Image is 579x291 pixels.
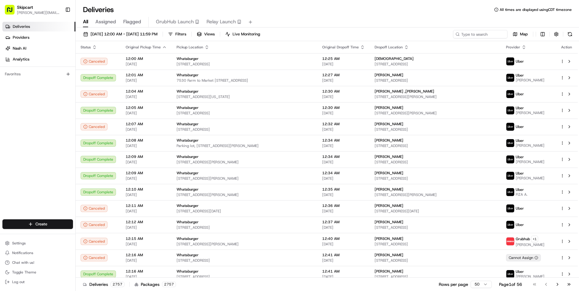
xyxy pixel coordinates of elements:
[12,241,26,246] span: Settings
[516,143,544,148] span: [PERSON_NAME]
[375,105,403,110] span: [PERSON_NAME]
[516,159,544,164] span: [PERSON_NAME]
[81,205,108,212] button: Canceled
[81,58,108,65] button: Canceled
[322,73,365,77] span: 12:27 AM
[322,274,365,279] span: [DATE]
[375,258,496,263] span: [STREET_ADDRESS]
[506,106,514,114] img: uber-new-logo.jpeg
[177,94,313,99] span: [STREET_ADDRESS][US_STATE]
[506,254,541,261] button: Cannot Assign
[126,203,167,208] span: 12:11 AM
[516,124,524,129] span: Uber
[177,73,199,77] span: Whataburger
[126,154,167,159] span: 12:09 AM
[91,31,157,37] span: [DATE] 12:00 AM - [DATE] 11:59 PM
[2,249,73,257] button: Notifications
[322,154,365,159] span: 12:34 AM
[375,203,403,208] span: [PERSON_NAME]
[13,46,26,51] span: Nash AI
[177,258,313,263] span: [STREET_ADDRESS]
[177,236,199,241] span: Whataburger
[531,236,538,242] button: +1
[375,138,403,143] span: [PERSON_NAME]
[17,4,33,10] button: Skipcart
[177,187,199,192] span: Whataburger
[2,239,73,247] button: Settings
[516,206,524,211] span: Uber
[126,192,167,197] span: [DATE]
[506,237,514,245] img: 5e692f75ce7d37001a5d71f1
[322,62,365,67] span: [DATE]
[95,18,116,25] span: Assigned
[516,176,544,181] span: [PERSON_NAME]
[126,138,167,143] span: 12:08 AM
[439,281,468,287] p: Rows per page
[43,102,73,107] a: Powered byPylon
[375,209,496,214] span: [STREET_ADDRESS][DATE]
[6,6,18,18] img: Nash
[516,274,544,279] span: [PERSON_NAME]
[81,254,108,261] button: Canceled
[177,171,199,175] span: Whataburger
[516,110,544,115] span: [PERSON_NAME]
[2,219,73,229] button: Create
[506,123,514,131] img: uber-new-logo.jpeg
[177,203,199,208] span: Whataburger
[375,62,496,67] span: [STREET_ADDRESS]
[516,222,524,227] span: Uber
[2,2,63,17] button: Skipcart[PERSON_NAME][EMAIL_ADDRESS][PERSON_NAME][DOMAIN_NAME]
[375,269,403,274] span: [PERSON_NAME]
[375,45,403,50] span: Dropoff Location
[516,78,544,83] span: [PERSON_NAME]
[126,225,167,230] span: [DATE]
[375,236,403,241] span: [PERSON_NAME]
[177,138,199,143] span: Whataburger
[322,127,365,132] span: [DATE]
[81,238,108,245] button: Canceled
[12,270,36,275] span: Toggle Theme
[375,225,496,230] span: [STREET_ADDRESS]
[126,89,167,94] span: 12:04 AM
[499,281,522,287] div: Page 1 of 56
[177,225,313,230] span: [STREET_ADDRESS]
[126,176,167,181] span: [DATE]
[516,155,524,159] span: Uber
[126,143,167,148] span: [DATE]
[322,56,365,61] span: 12:25 AM
[57,88,97,94] span: API Documentation
[375,89,434,94] span: [PERSON_NAME] ,[PERSON_NAME]
[322,78,365,83] span: [DATE]
[2,33,75,42] a: Providers
[17,10,60,15] button: [PERSON_NAME][EMAIL_ADDRESS][PERSON_NAME][DOMAIN_NAME]
[177,143,313,148] span: Parking lot, [STREET_ADDRESS][PERSON_NAME]
[126,105,167,110] span: 12:05 AM
[204,31,215,37] span: Views
[165,30,189,38] button: Filters
[506,155,514,163] img: uber-new-logo.jpeg
[566,30,574,38] button: Refresh
[177,160,313,165] span: [STREET_ADDRESS][PERSON_NAME]
[81,221,108,228] button: Canceled
[177,78,313,83] span: 7530 Farm to Market [STREET_ADDRESS]
[375,253,403,257] span: [PERSON_NAME]
[51,88,56,93] div: 💻
[506,45,520,50] span: Provider
[126,127,167,132] span: [DATE]
[177,176,313,181] span: [STREET_ADDRESS][PERSON_NAME]
[81,30,160,38] button: [DATE] 12:00 AM - [DATE] 11:59 PM
[375,94,496,99] span: [STREET_ADDRESS][PERSON_NAME]
[322,138,365,143] span: 12:34 AM
[516,138,524,143] span: Uber
[322,203,365,208] span: 12:36 AM
[12,250,33,255] span: Notifications
[12,88,46,94] span: Knowledge Base
[506,90,514,98] img: uber-new-logo.jpeg
[103,60,110,67] button: Start new chat
[516,237,530,241] span: Grubhub
[506,221,514,229] img: uber-new-logo.jpeg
